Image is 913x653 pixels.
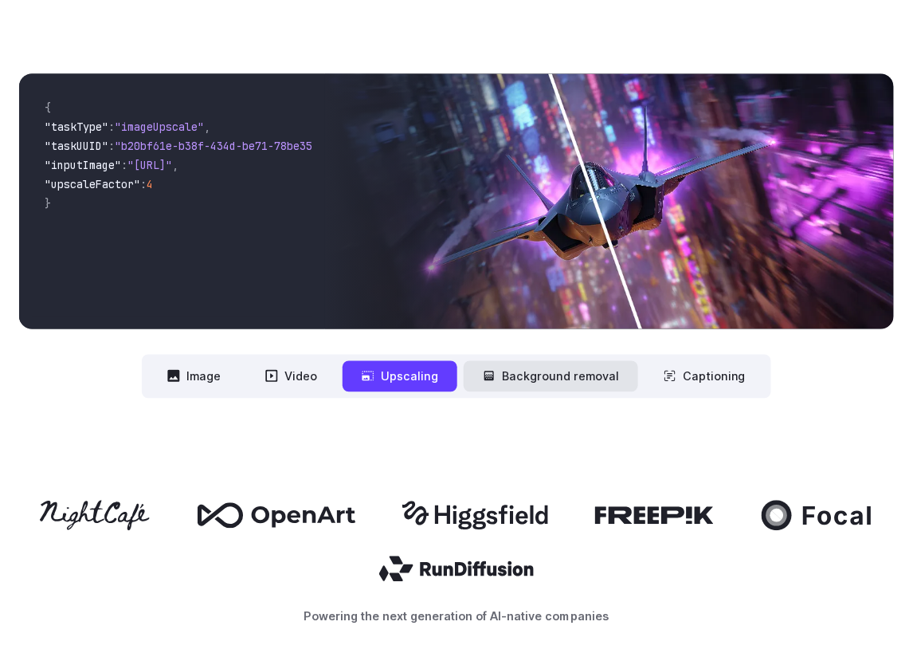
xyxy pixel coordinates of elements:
[645,361,765,392] button: Captioning
[464,361,638,392] button: Background removal
[172,158,178,172] span: ,
[127,158,172,172] span: "[URL]"
[325,74,894,329] img: Futuristic stealth jet streaking through a neon-lit cityscape with glowing purple exhaust
[140,177,147,191] span: :
[343,361,457,392] button: Upscaling
[45,196,51,210] span: }
[147,177,153,191] span: 4
[45,100,51,115] span: {
[45,177,140,191] span: "upscaleFactor"
[121,158,127,172] span: :
[115,120,204,134] span: "imageUpscale"
[45,158,121,172] span: "inputImage"
[45,139,108,153] span: "taskUUID"
[108,120,115,134] span: :
[45,120,108,134] span: "taskType"
[108,139,115,153] span: :
[148,361,240,392] button: Image
[246,361,336,392] button: Video
[19,608,894,626] p: Powering the next generation of AI-native companies
[204,120,210,134] span: ,
[115,139,357,153] span: "b20bf61e-b38f-434d-be71-78be355d5795"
